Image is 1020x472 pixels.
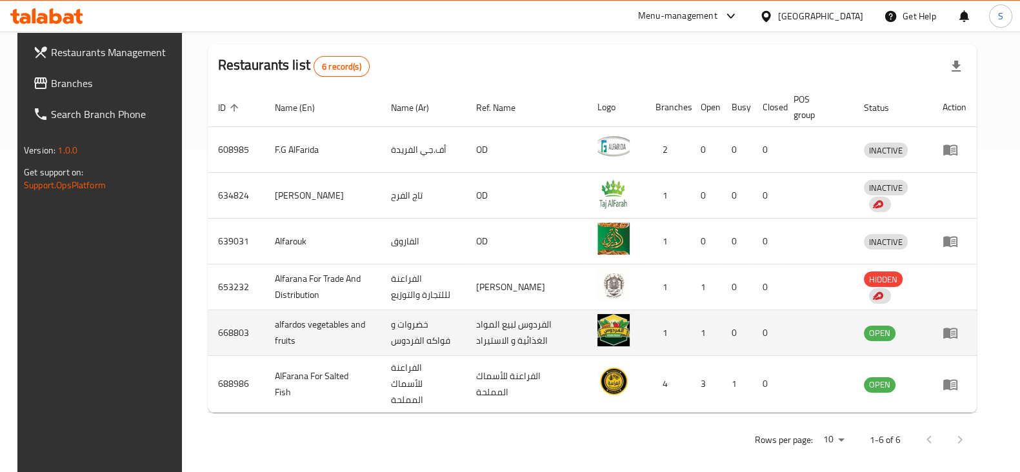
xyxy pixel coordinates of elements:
[752,88,783,127] th: Closed
[645,219,690,264] td: 1
[381,356,466,413] td: الفراعنة للأسماك المملحة
[57,142,77,159] span: 1.0.0
[265,310,381,356] td: alfardos vegetables and fruits
[864,377,895,392] span: OPEN
[265,219,381,264] td: Alfarouk
[721,356,752,413] td: 1
[314,56,370,77] div: Total records count
[597,177,630,209] img: Taj Alfarah
[23,68,188,99] a: Branches
[864,100,906,115] span: Status
[755,432,813,448] p: Rows per page:
[752,356,783,413] td: 0
[51,75,177,91] span: Branches
[872,290,883,302] img: delivery hero logo
[391,100,446,115] span: Name (Ar)
[208,88,977,413] table: enhanced table
[690,264,721,310] td: 1
[690,88,721,127] th: Open
[597,366,630,398] img: AlFarana For Salted Fish
[721,219,752,264] td: 0
[208,173,265,219] td: 634824
[943,377,966,392] div: Menu
[208,310,265,356] td: 668803
[864,377,895,393] div: OPEN
[645,310,690,356] td: 1
[864,326,895,340] span: OPEN
[597,131,630,163] img: F.G AlFarida
[381,219,466,264] td: الفاروق
[381,264,466,310] td: الفراعنة لللتجارة والتوزيع
[794,92,837,123] span: POS group
[721,88,752,127] th: Busy
[24,177,106,193] a: Support.OpsPlatform
[872,199,883,210] img: delivery hero logo
[778,9,863,23] div: [GEOGRAPHIC_DATA]
[265,356,381,413] td: AlFarana For Salted Fish
[51,106,177,122] span: Search Branch Phone
[690,310,721,356] td: 1
[864,180,908,195] div: INACTIVE
[208,127,265,173] td: 608985
[864,272,903,287] span: HIDDEN
[314,61,369,73] span: 6 record(s)
[265,264,381,310] td: Alfarana For Trade And Distribution
[943,233,966,249] div: Menu
[864,235,908,250] span: INACTIVE
[752,310,783,356] td: 0
[597,268,630,300] img: Alfarana For Trade And Distribution
[998,9,1003,23] span: S
[721,264,752,310] td: 0
[24,164,83,181] span: Get support on:
[932,88,977,127] th: Action
[943,142,966,157] div: Menu
[265,173,381,219] td: [PERSON_NAME]
[752,219,783,264] td: 0
[645,264,690,310] td: 1
[721,127,752,173] td: 0
[466,264,588,310] td: [PERSON_NAME]
[752,127,783,173] td: 0
[941,51,972,82] div: Export file
[597,314,630,346] img: alfardos vegetables and fruits
[690,356,721,413] td: 3
[381,310,466,356] td: خضروات و فواكه الفردوس
[943,325,966,340] div: Menu
[752,264,783,310] td: 0
[645,88,690,127] th: Branches
[466,356,588,413] td: الفراعنة للأسماك المملحة
[869,197,891,212] div: Indicates that the vendor menu management has been moved to DH Catalog service
[864,143,908,158] span: INACTIVE
[265,127,381,173] td: F.G AlFarida
[869,288,891,304] div: Indicates that the vendor menu management has been moved to DH Catalog service
[51,44,177,60] span: Restaurants Management
[752,173,783,219] td: 0
[466,173,588,219] td: OD
[690,173,721,219] td: 0
[587,88,645,127] th: Logo
[466,219,588,264] td: OD
[466,127,588,173] td: OD
[870,432,901,448] p: 1-6 of 6
[476,100,532,115] span: Ref. Name
[690,127,721,173] td: 0
[597,222,630,255] img: Alfarouk
[645,127,690,173] td: 2
[645,173,690,219] td: 1
[24,142,55,159] span: Version:
[638,8,717,24] div: Menu-management
[381,127,466,173] td: أف.جي الفريدة
[218,55,370,77] h2: Restaurants list
[864,234,908,250] div: INACTIVE
[645,356,690,413] td: 4
[818,430,849,449] div: Rows per page:
[721,173,752,219] td: 0
[23,37,188,68] a: Restaurants Management
[208,264,265,310] td: 653232
[208,356,265,413] td: 688986
[275,100,332,115] span: Name (En)
[381,173,466,219] td: تاج الفرح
